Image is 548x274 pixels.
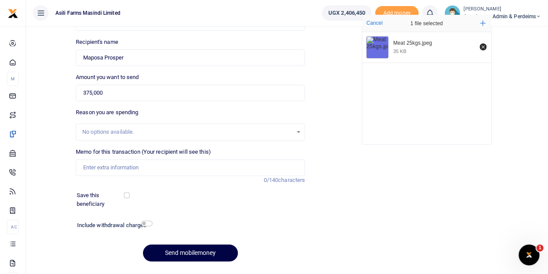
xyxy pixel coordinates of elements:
[77,191,126,208] label: Save this beneficiary
[328,9,365,17] span: UGX 2,406,450
[364,17,385,29] button: Cancel
[362,14,492,145] div: File Uploader
[375,9,418,16] a: Add money
[536,244,543,251] span: 1
[76,85,305,101] input: UGX
[76,38,118,46] label: Recipient's name
[76,108,138,117] label: Reason you are spending
[464,6,541,13] small: [PERSON_NAME]
[444,5,460,21] img: profile-user
[52,9,124,17] span: Asili Farms Masindi Limited
[477,17,489,30] button: Add more files
[76,50,305,66] input: Loading name...
[375,6,418,20] li: Toup your wallet
[366,36,388,58] img: Meat 25kgs.jpeg
[464,13,541,20] span: Amatheon - Admin & Perdeims
[278,177,305,183] span: characters
[76,73,139,82] label: Amount you want to send
[76,159,305,176] input: Enter extra information
[8,10,18,16] a: logo-small logo-large logo-large
[444,5,541,21] a: profile-user [PERSON_NAME] Amatheon - Admin & Perdeims
[264,177,279,183] span: 0/140
[8,8,18,19] img: logo-small
[143,244,238,261] button: Send mobilemoney
[77,222,149,229] h6: Include withdrawal charges
[318,5,375,21] li: Wallet ballance
[393,40,475,47] div: Meat 25kgs.jpeg
[478,42,488,52] button: Remove file
[7,220,19,234] li: Ac
[322,5,372,21] a: UGX 2,406,450
[375,6,418,20] span: Add money
[393,48,406,54] div: 35 KB
[519,244,539,265] iframe: Intercom live chat
[76,148,211,156] label: Memo for this transaction (Your recipient will see this)
[390,15,464,32] div: 1 file selected
[7,72,19,86] li: M
[82,128,292,136] div: No options available.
